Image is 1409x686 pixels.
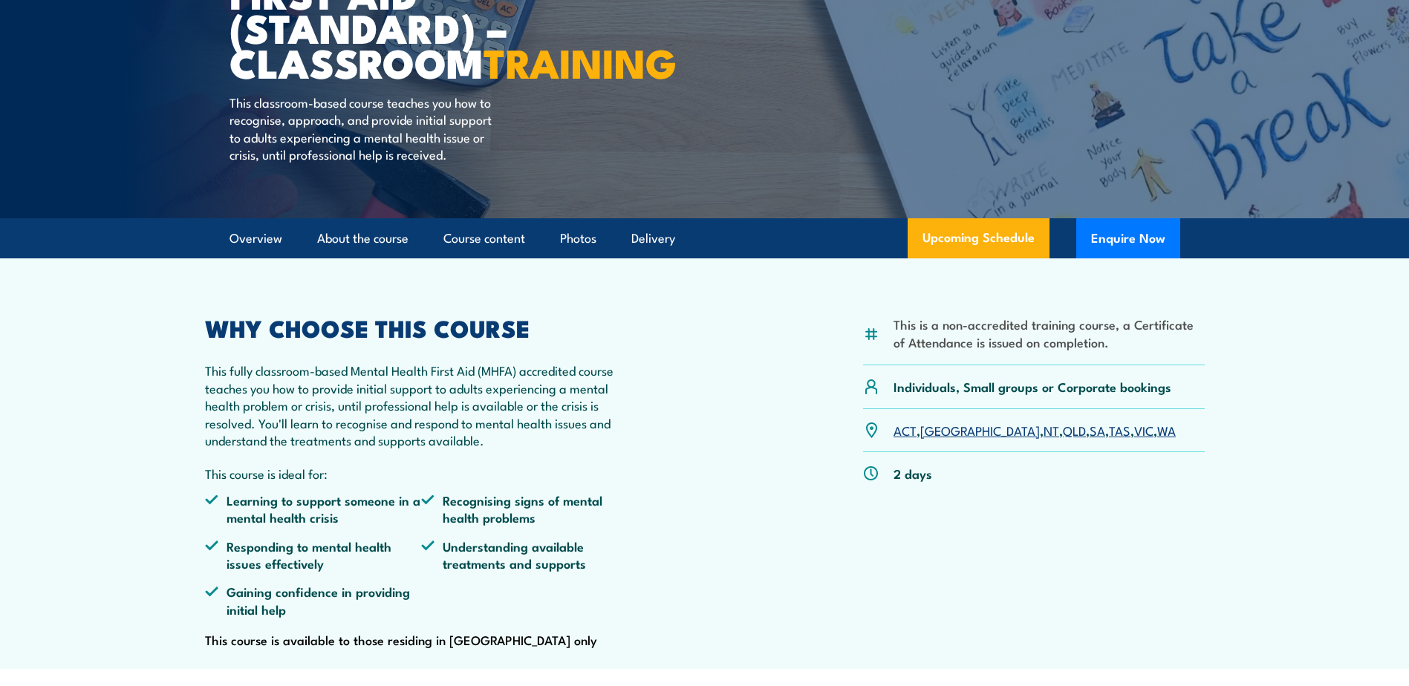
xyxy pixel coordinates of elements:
a: SA [1090,421,1105,439]
p: This course is ideal for: [205,465,639,482]
a: Photos [560,219,596,258]
a: WA [1157,421,1176,439]
p: This classroom-based course teaches you how to recognise, approach, and provide initial support t... [230,94,501,163]
li: Gaining confidence in providing initial help [205,583,422,618]
a: Upcoming Schedule [908,218,1050,258]
button: Enquire Now [1076,218,1180,258]
a: [GEOGRAPHIC_DATA] [920,421,1040,439]
li: This is a non-accredited training course, a Certificate of Attendance is issued on completion. [894,316,1205,350]
a: VIC [1134,421,1153,439]
li: Recognising signs of mental health problems [421,491,638,526]
p: Individuals, Small groups or Corporate bookings [894,378,1171,395]
a: Overview [230,219,282,258]
li: Understanding available treatments and supports [421,538,638,572]
a: TAS [1109,421,1130,439]
div: This course is available to those residing in [GEOGRAPHIC_DATA] only [205,317,639,651]
h2: WHY CHOOSE THIS COURSE [205,317,639,338]
a: About the course [317,219,409,258]
a: Course content [443,219,525,258]
a: NT [1044,421,1059,439]
a: QLD [1063,421,1086,439]
p: 2 days [894,465,932,482]
strong: TRAINING [484,30,677,92]
li: Learning to support someone in a mental health crisis [205,491,422,526]
p: This fully classroom-based Mental Health First Aid (MHFA) accredited course teaches you how to pr... [205,362,639,448]
li: Responding to mental health issues effectively [205,538,422,572]
a: ACT [894,421,917,439]
a: Delivery [631,219,675,258]
p: , , , , , , , [894,422,1176,439]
